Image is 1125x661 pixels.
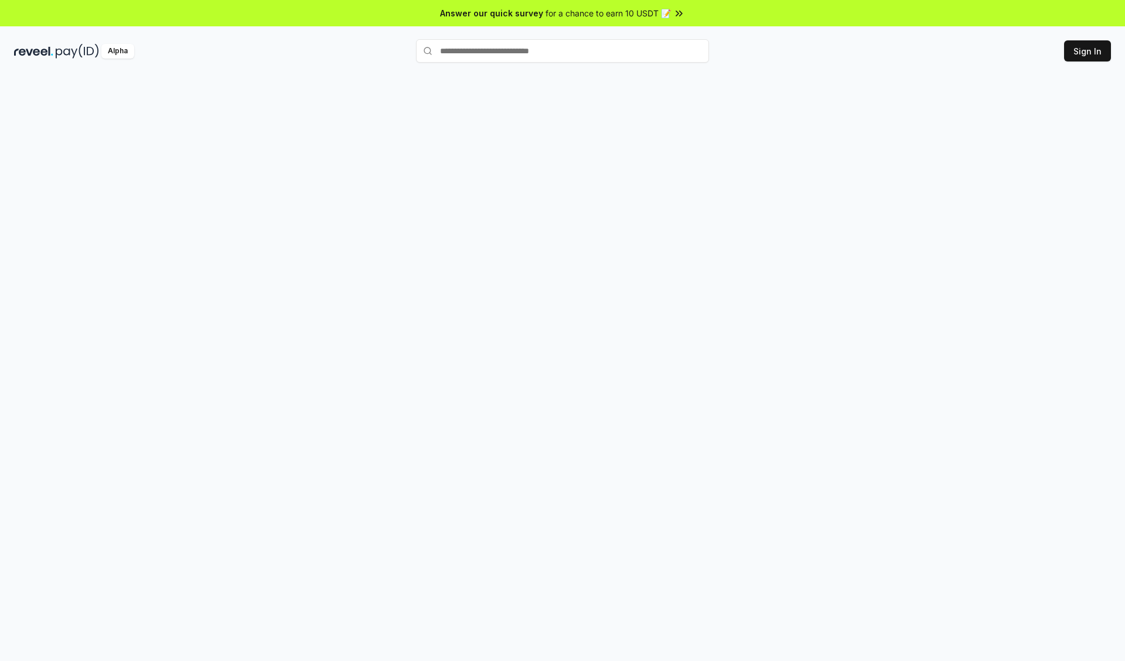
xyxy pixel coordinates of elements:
img: pay_id [56,44,99,59]
img: reveel_dark [14,44,53,59]
div: Alpha [101,44,134,59]
span: Answer our quick survey [440,7,543,19]
button: Sign In [1064,40,1111,61]
span: for a chance to earn 10 USDT 📝 [546,7,671,19]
